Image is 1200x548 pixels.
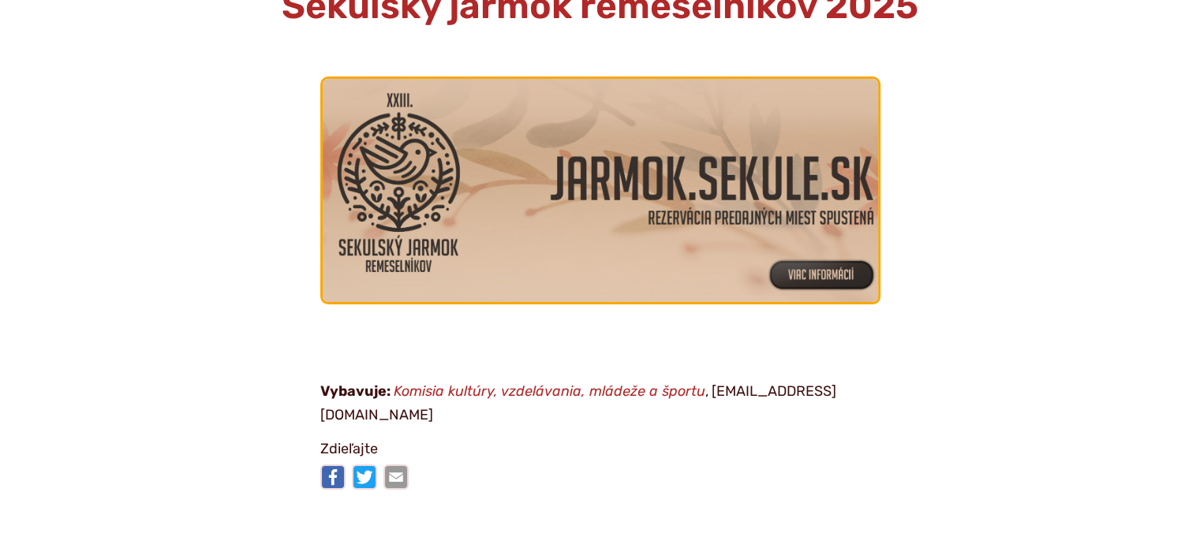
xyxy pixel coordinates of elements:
[320,438,880,461] p: Zdieľajte
[320,464,346,490] img: Zdieľať na Facebooku
[394,382,705,400] em: Komisia kultúry, vzdelávania, mládeže a športu
[352,464,377,490] img: Zdieľať na Twitteri
[320,380,880,427] p: , [EMAIL_ADDRESS][DOMAIN_NAME]
[320,382,391,400] strong: Vybavuje:
[383,464,409,490] img: Zdieľať e-mailom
